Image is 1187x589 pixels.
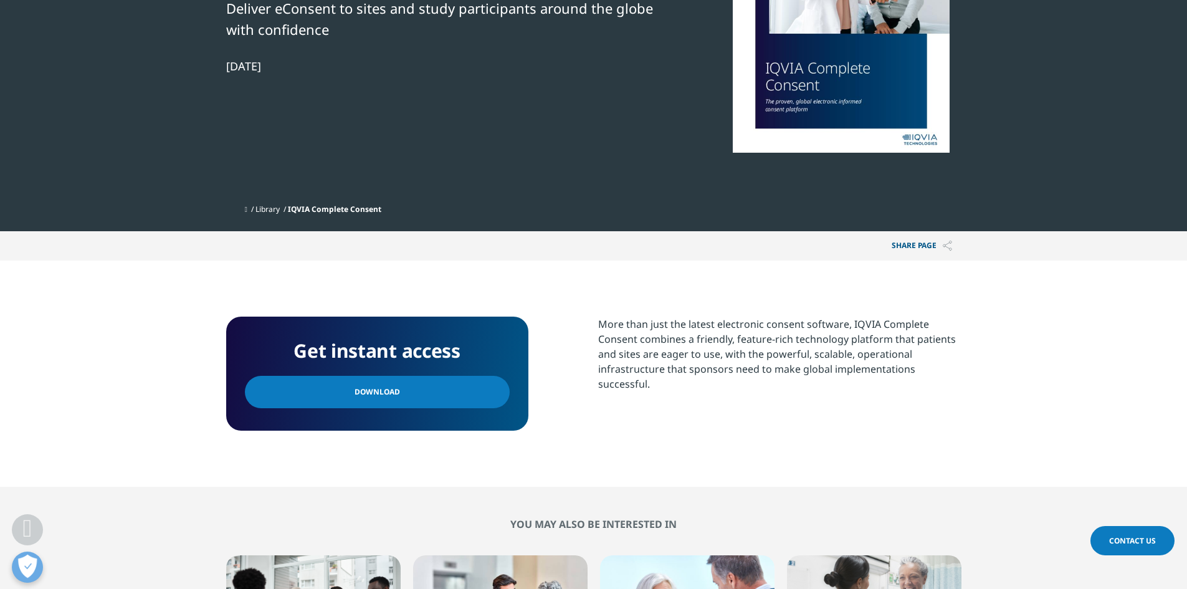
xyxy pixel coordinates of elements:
span: IQVIA Complete Consent [288,204,381,214]
h2: You may also be interested in [226,518,961,530]
span: Download [355,385,400,399]
button: Open Preferences [12,552,43,583]
a: Library [255,204,280,214]
div: [DATE] [226,59,654,74]
a: Contact Us [1090,526,1175,555]
a: Download [245,376,510,408]
div: More than just the latest electronic consent software, IQVIA Complete Consent combines a friendly... [598,317,961,391]
p: Share PAGE [882,231,961,261]
span: Contact Us [1109,535,1156,546]
img: Share PAGE [943,241,952,251]
h4: Get instant access [245,335,510,366]
button: Share PAGEShare PAGE [882,231,961,261]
